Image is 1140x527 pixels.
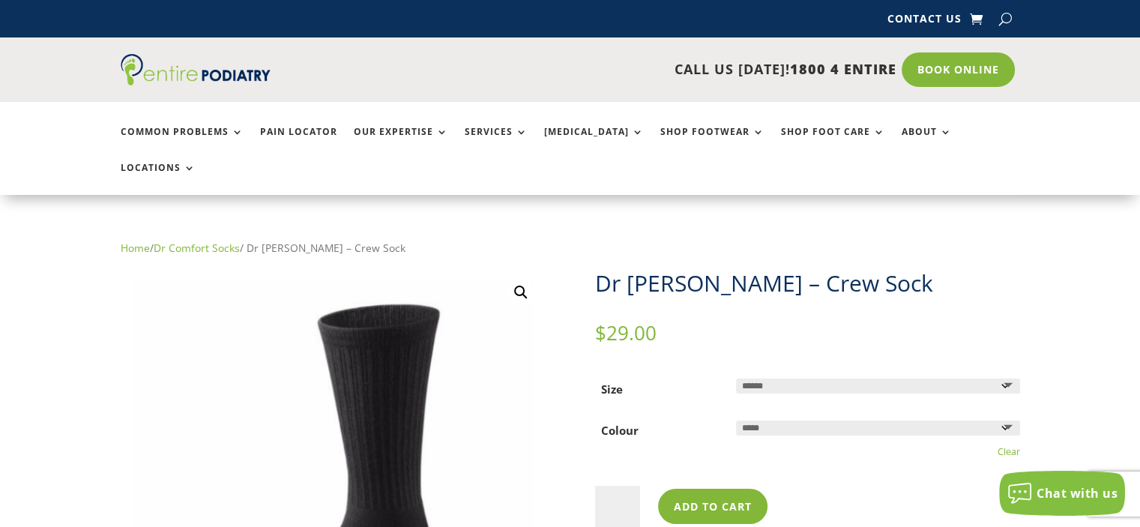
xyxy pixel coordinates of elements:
[999,471,1125,516] button: Chat with us
[507,279,534,306] a: View full-screen image gallery
[121,54,271,85] img: logo (1)
[121,241,150,255] a: Home
[601,423,639,438] label: Colour
[465,127,528,159] a: Services
[998,445,1020,460] a: Clear options
[121,238,1020,258] nav: Breadcrumb
[354,127,448,159] a: Our Expertise
[260,127,337,159] a: Pain Locator
[154,241,240,255] a: Dr Comfort Socks
[902,127,952,159] a: About
[595,319,606,346] span: $
[658,489,767,523] button: Add to cart
[121,163,196,195] a: Locations
[595,268,1020,299] h1: Dr [PERSON_NAME] – Crew Sock
[544,127,644,159] a: [MEDICAL_DATA]
[790,60,896,78] span: 1800 4 ENTIRE
[887,13,961,30] a: Contact Us
[601,382,623,397] label: Size
[781,127,885,159] a: Shop Foot Care
[902,52,1015,87] a: Book Online
[121,127,244,159] a: Common Problems
[328,60,896,79] p: CALL US [DATE]!
[1037,485,1118,502] span: Chat with us
[121,73,271,88] a: Entire Podiatry
[595,319,657,346] bdi: 29.00
[660,127,764,159] a: Shop Footwear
